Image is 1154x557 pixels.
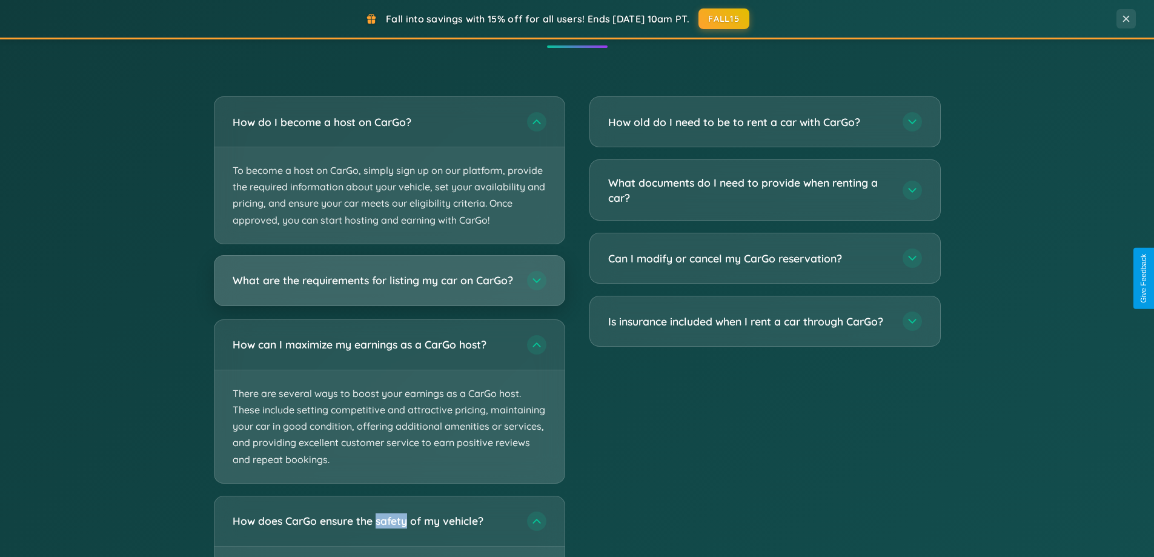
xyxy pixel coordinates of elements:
[608,115,890,130] h3: How old do I need to be to rent a car with CarGo?
[233,115,515,130] h3: How do I become a host on CarGo?
[386,13,689,25] span: Fall into savings with 15% off for all users! Ends [DATE] 10am PT.
[608,251,890,266] h3: Can I modify or cancel my CarGo reservation?
[608,314,890,329] h3: Is insurance included when I rent a car through CarGo?
[233,273,515,288] h3: What are the requirements for listing my car on CarGo?
[698,8,749,29] button: FALL15
[608,175,890,205] h3: What documents do I need to provide when renting a car?
[233,513,515,529] h3: How does CarGo ensure the safety of my vehicle?
[214,147,565,244] p: To become a host on CarGo, simply sign up on our platform, provide the required information about...
[233,337,515,352] h3: How can I maximize my earnings as a CarGo host?
[214,370,565,483] p: There are several ways to boost your earnings as a CarGo host. These include setting competitive ...
[1139,254,1148,303] div: Give Feedback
